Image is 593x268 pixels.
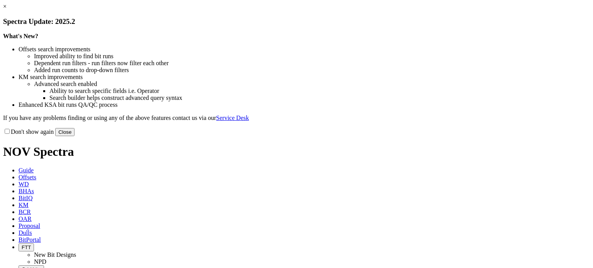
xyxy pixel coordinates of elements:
li: Offsets search improvements [19,46,590,53]
a: NPD [34,258,46,265]
button: Close [55,128,75,136]
strong: What's New? [3,33,38,39]
span: Guide [19,167,34,174]
span: BitPortal [19,236,41,243]
h3: Spectra Update: 2025.2 [3,17,590,26]
p: If you have any problems finding or using any of the above features contact us via our [3,115,590,121]
span: KM [19,202,29,208]
li: Ability to search specific fields i.e. Operator [49,88,590,94]
span: BCR [19,209,31,215]
span: OAR [19,216,32,222]
li: KM search improvements [19,74,590,81]
span: Proposal [19,222,40,229]
a: × [3,3,7,10]
span: WD [19,181,29,187]
span: BHAs [19,188,34,194]
input: Don't show again [5,129,10,134]
span: Dulls [19,229,32,236]
li: Advanced search enabled [34,81,590,88]
a: New Bit Designs [34,251,76,258]
li: Dependent run filters - run filters now filter each other [34,60,590,67]
li: Improved ability to find bit runs [34,53,590,60]
li: Enhanced KSA bit runs QA/QC process [19,101,590,108]
li: Search builder helps construct advanced query syntax [49,94,590,101]
span: Offsets [19,174,36,180]
li: Added run counts to drop-down filters [34,67,590,74]
span: BitIQ [19,195,32,201]
a: Service Desk [216,115,249,121]
h1: NOV Spectra [3,145,590,159]
span: FTT [22,244,31,250]
label: Don't show again [3,128,54,135]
